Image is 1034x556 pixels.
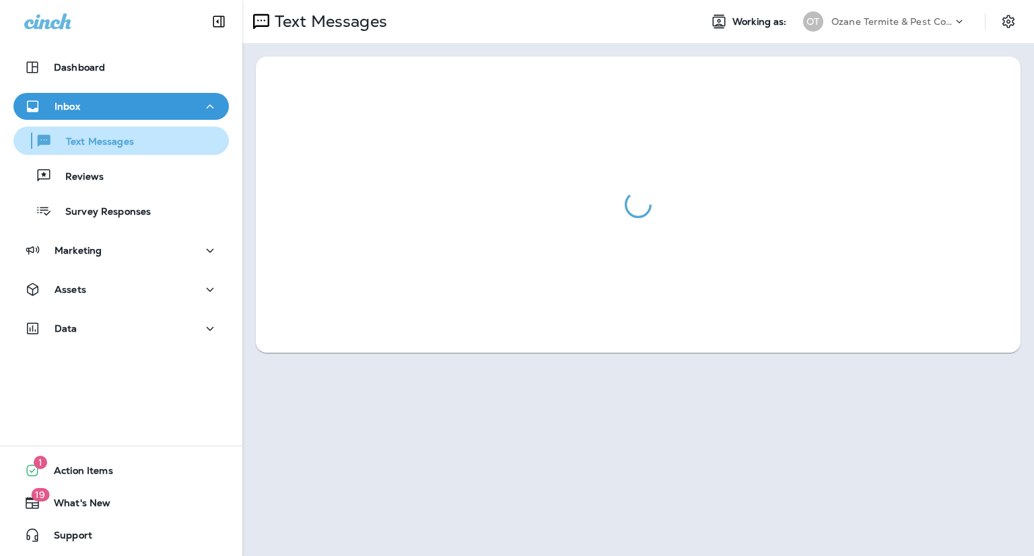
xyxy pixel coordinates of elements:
button: Dashboard [13,54,229,81]
p: Inbox [55,101,80,112]
span: Working as: [732,16,790,28]
p: Assets [55,284,86,295]
button: 19What's New [13,489,229,516]
button: Inbox [13,93,229,120]
p: Dashboard [54,62,105,73]
p: Ozane Termite & Pest Control [831,16,953,27]
button: Collapse Sidebar [200,8,238,35]
div: OT [803,11,823,32]
button: Assets [13,276,229,303]
p: Survey Responses [52,206,151,219]
span: Support [40,530,92,546]
button: Reviews [13,162,229,190]
p: Text Messages [53,136,134,149]
button: Settings [996,9,1021,34]
button: Survey Responses [13,197,229,225]
button: Support [13,522,229,549]
button: 1Action Items [13,457,229,484]
p: Marketing [55,245,102,256]
p: Data [55,323,77,334]
span: What's New [40,497,110,514]
p: Reviews [52,171,104,184]
button: Marketing [13,237,229,264]
span: Action Items [40,465,113,481]
button: Data [13,315,229,342]
button: Text Messages [13,127,229,155]
p: Text Messages [269,11,387,32]
span: 1 [34,456,47,469]
span: 19 [31,488,49,501]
